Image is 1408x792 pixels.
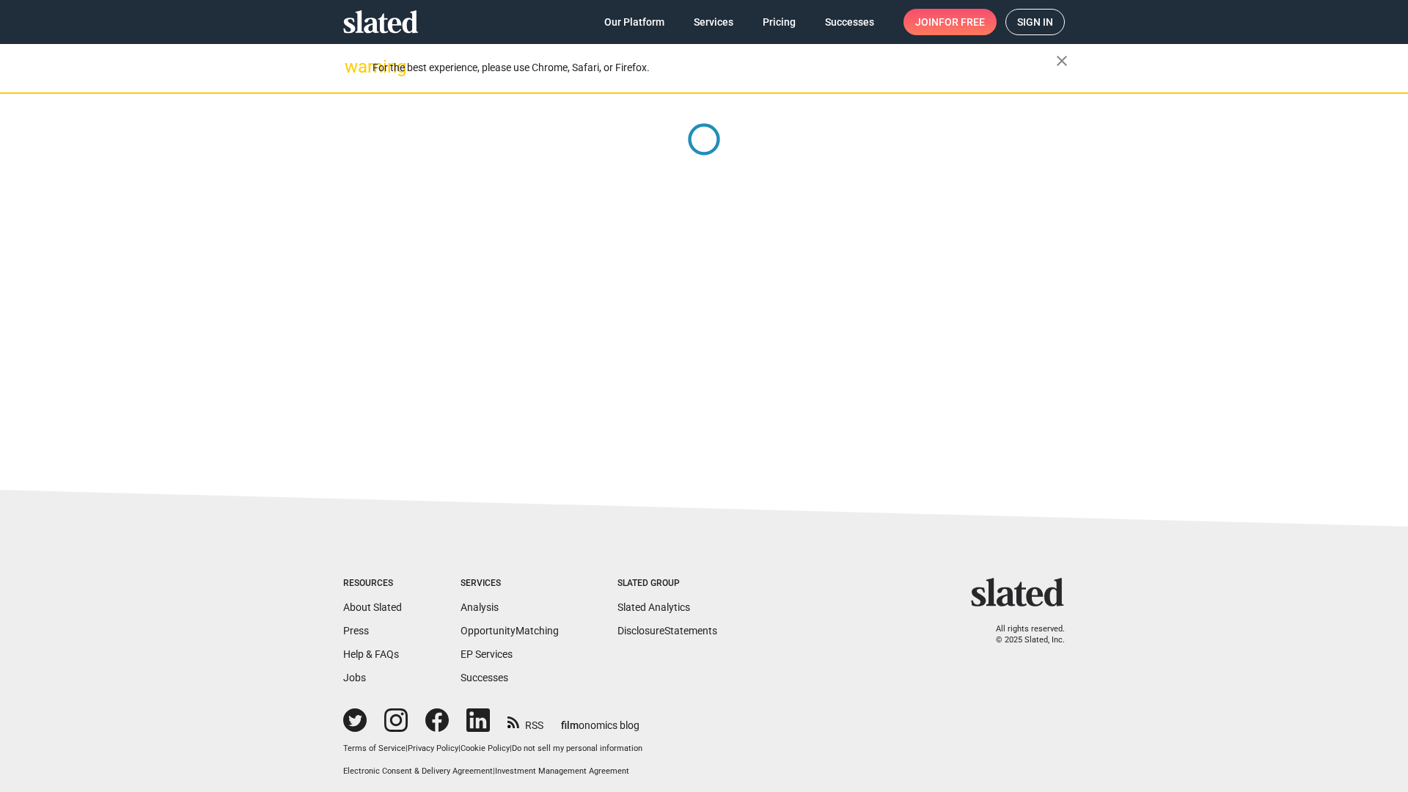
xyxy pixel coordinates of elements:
[343,744,406,753] a: Terms of Service
[345,58,362,76] mat-icon: warning
[980,624,1065,645] p: All rights reserved. © 2025 Slated, Inc.
[604,9,664,35] span: Our Platform
[461,601,499,613] a: Analysis
[461,578,559,590] div: Services
[593,9,676,35] a: Our Platform
[461,672,508,683] a: Successes
[343,625,369,637] a: Press
[343,648,399,660] a: Help & FAQs
[1017,10,1053,34] span: Sign in
[682,9,745,35] a: Services
[617,601,690,613] a: Slated Analytics
[495,766,629,776] a: Investment Management Agreement
[493,766,495,776] span: |
[915,9,985,35] span: Join
[510,744,512,753] span: |
[343,672,366,683] a: Jobs
[617,625,717,637] a: DisclosureStatements
[1053,52,1071,70] mat-icon: close
[903,9,997,35] a: Joinfor free
[458,744,461,753] span: |
[617,578,717,590] div: Slated Group
[813,9,886,35] a: Successes
[939,9,985,35] span: for free
[343,601,402,613] a: About Slated
[406,744,408,753] span: |
[1005,9,1065,35] a: Sign in
[461,648,513,660] a: EP Services
[461,744,510,753] a: Cookie Policy
[343,578,402,590] div: Resources
[561,719,579,731] span: film
[763,9,796,35] span: Pricing
[825,9,874,35] span: Successes
[512,744,642,755] button: Do not sell my personal information
[343,766,493,776] a: Electronic Consent & Delivery Agreement
[694,9,733,35] span: Services
[507,710,543,733] a: RSS
[751,9,807,35] a: Pricing
[373,58,1056,78] div: For the best experience, please use Chrome, Safari, or Firefox.
[408,744,458,753] a: Privacy Policy
[561,707,639,733] a: filmonomics blog
[461,625,559,637] a: OpportunityMatching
